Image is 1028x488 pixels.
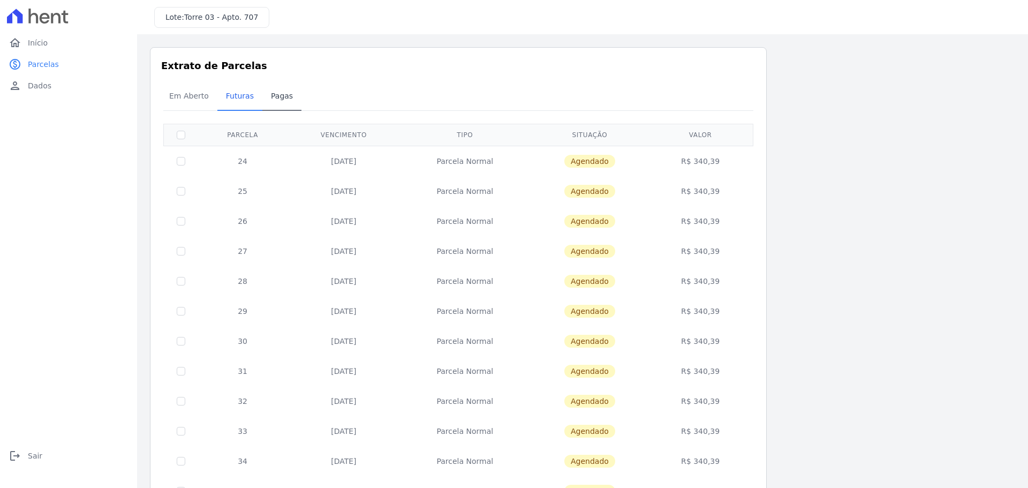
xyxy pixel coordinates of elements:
[198,386,287,416] td: 32
[400,176,530,206] td: Parcela Normal
[400,386,530,416] td: Parcela Normal
[287,416,400,446] td: [DATE]
[400,146,530,176] td: Parcela Normal
[217,83,262,111] a: Futuras
[564,185,615,198] span: Agendado
[9,36,21,49] i: home
[530,124,650,146] th: Situação
[262,83,301,111] a: Pagas
[264,85,299,107] span: Pagas
[28,80,51,91] span: Dados
[564,215,615,228] span: Agendado
[198,176,287,206] td: 25
[198,124,287,146] th: Parcela
[9,58,21,71] i: paid
[287,206,400,236] td: [DATE]
[198,146,287,176] td: 24
[650,146,751,176] td: R$ 340,39
[198,236,287,266] td: 27
[198,296,287,326] td: 29
[564,455,615,468] span: Agendado
[287,176,400,206] td: [DATE]
[4,75,133,96] a: personDados
[198,446,287,476] td: 34
[564,335,615,348] span: Agendado
[287,296,400,326] td: [DATE]
[163,85,215,107] span: Em Aberto
[650,124,751,146] th: Valor
[198,206,287,236] td: 26
[650,446,751,476] td: R$ 340,39
[564,365,615,378] span: Agendado
[650,296,751,326] td: R$ 340,39
[564,275,615,288] span: Agendado
[287,124,400,146] th: Vencimento
[564,395,615,408] span: Agendado
[650,386,751,416] td: R$ 340,39
[650,416,751,446] td: R$ 340,39
[287,326,400,356] td: [DATE]
[287,146,400,176] td: [DATE]
[198,266,287,296] td: 28
[287,236,400,266] td: [DATE]
[400,266,530,296] td: Parcela Normal
[28,37,48,48] span: Início
[198,326,287,356] td: 30
[4,445,133,467] a: logoutSair
[400,296,530,326] td: Parcela Normal
[198,356,287,386] td: 31
[564,425,615,438] span: Agendado
[650,266,751,296] td: R$ 340,39
[650,356,751,386] td: R$ 340,39
[287,266,400,296] td: [DATE]
[220,85,260,107] span: Futuras
[400,236,530,266] td: Parcela Normal
[161,58,755,73] h3: Extrato de Parcelas
[9,449,21,462] i: logout
[650,326,751,356] td: R$ 340,39
[564,155,615,168] span: Agendado
[287,386,400,416] td: [DATE]
[165,12,258,23] h3: Lote:
[287,356,400,386] td: [DATE]
[564,245,615,258] span: Agendado
[650,236,751,266] td: R$ 340,39
[9,79,21,92] i: person
[4,32,133,54] a: homeInício
[4,54,133,75] a: paidParcelas
[400,326,530,356] td: Parcela Normal
[28,59,59,70] span: Parcelas
[28,451,42,461] span: Sair
[161,83,217,111] a: Em Aberto
[198,416,287,446] td: 33
[650,176,751,206] td: R$ 340,39
[400,416,530,446] td: Parcela Normal
[287,446,400,476] td: [DATE]
[184,13,258,21] span: Torre 03 - Apto. 707
[400,124,530,146] th: Tipo
[650,206,751,236] td: R$ 340,39
[400,206,530,236] td: Parcela Normal
[400,356,530,386] td: Parcela Normal
[564,305,615,318] span: Agendado
[400,446,530,476] td: Parcela Normal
